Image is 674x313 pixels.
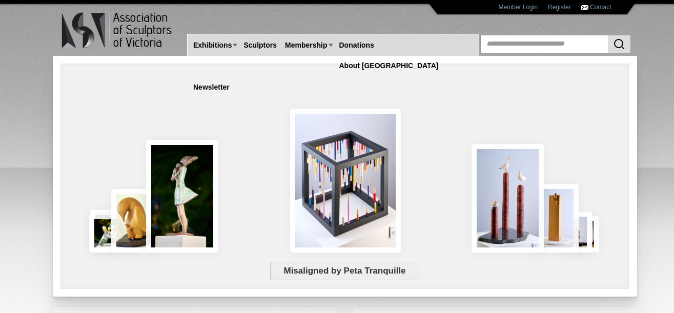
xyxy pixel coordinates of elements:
[472,144,544,253] img: Rising Tides
[270,262,419,280] span: Misaligned by Peta Tranquille
[146,140,219,253] img: Connection
[613,38,625,50] img: Search
[281,36,331,55] a: Membership
[335,36,378,55] a: Donations
[581,5,588,10] img: Contact ASV
[548,4,571,11] a: Register
[590,4,611,11] a: Contact
[189,36,236,55] a: Exhibitions
[239,36,281,55] a: Sculptors
[532,184,579,253] img: Little Frog. Big Climb
[189,78,234,97] a: Newsletter
[61,10,174,51] img: logo.png
[335,56,443,75] a: About [GEOGRAPHIC_DATA]
[290,109,401,253] img: Misaligned
[498,4,538,11] a: Member Login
